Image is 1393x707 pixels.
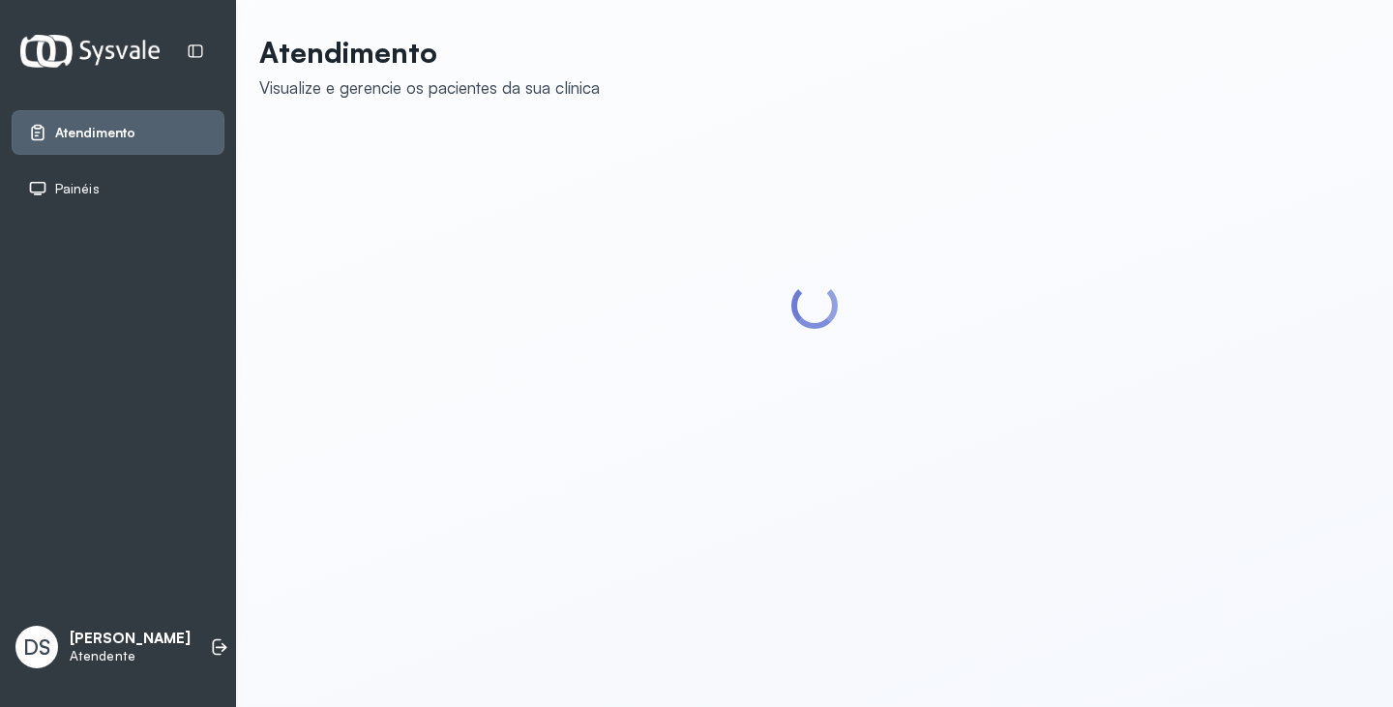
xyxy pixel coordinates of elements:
span: DS [23,634,50,660]
p: [PERSON_NAME] [70,630,191,648]
a: Atendimento [28,123,208,142]
p: Atendimento [259,35,600,70]
img: Logotipo do estabelecimento [20,35,160,67]
span: Painéis [55,181,100,197]
p: Atendente [70,648,191,664]
span: Atendimento [55,125,135,141]
div: Visualize e gerencie os pacientes da sua clínica [259,77,600,98]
